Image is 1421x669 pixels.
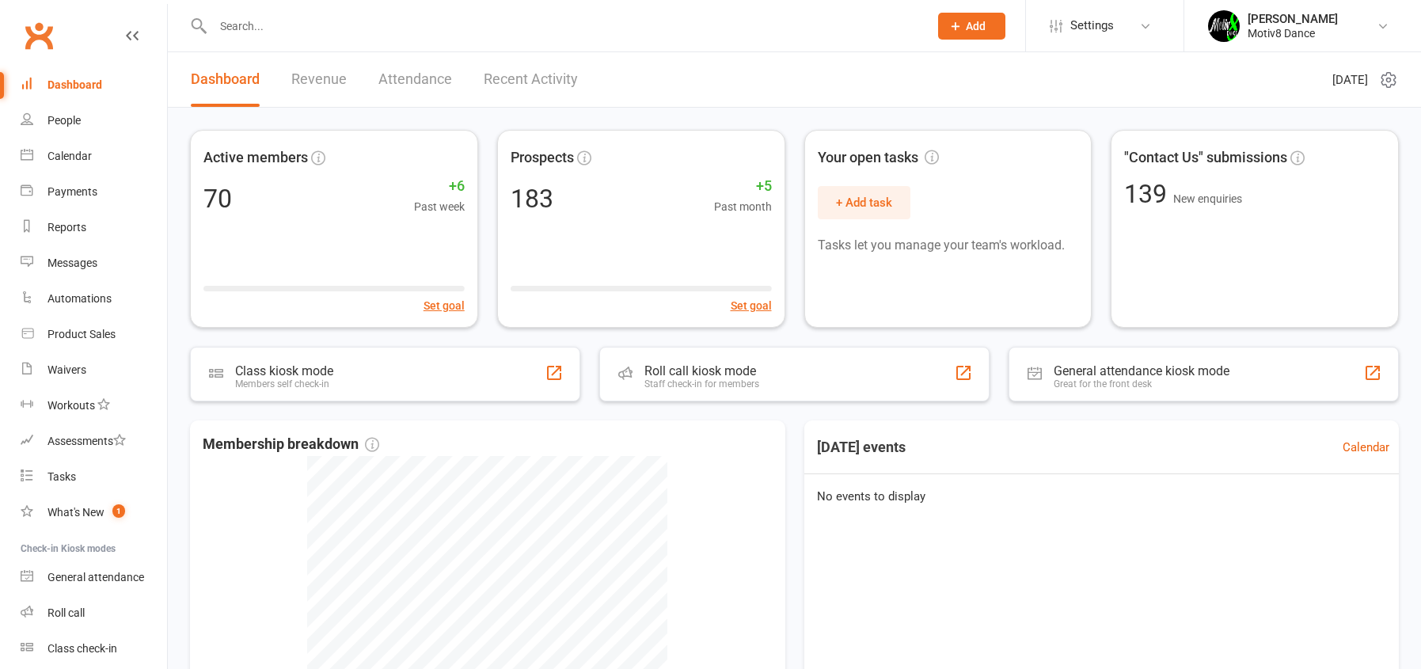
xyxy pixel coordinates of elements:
a: Clubworx [19,16,59,55]
a: Waivers [21,352,167,388]
a: People [21,103,167,139]
div: Tasks [47,470,76,483]
div: General attendance [47,571,144,583]
div: [PERSON_NAME] [1248,12,1338,26]
div: Payments [47,185,97,198]
a: Assessments [21,424,167,459]
a: Revenue [291,52,347,107]
div: No events to display [798,474,1406,519]
button: Set goal [731,297,772,314]
p: Tasks let you manage your team's workload. [818,235,1079,256]
a: Payments [21,174,167,210]
span: Membership breakdown [203,433,379,456]
div: Reports [47,221,86,234]
div: Great for the front desk [1054,378,1229,390]
span: +5 [714,175,772,198]
a: Calendar [21,139,167,174]
img: thumb_image1679272194.png [1208,10,1240,42]
div: Motiv8 Dance [1248,26,1338,40]
button: Set goal [424,297,465,314]
a: Workouts [21,388,167,424]
button: Add [938,13,1005,40]
span: Past month [714,198,772,215]
a: Product Sales [21,317,167,352]
span: Your open tasks [818,146,939,169]
span: New enquiries [1173,192,1242,205]
span: 139 [1124,179,1173,209]
button: + Add task [818,186,910,219]
div: People [47,114,81,127]
div: Workouts [47,399,95,412]
a: Recent Activity [484,52,578,107]
a: Attendance [378,52,452,107]
div: Members self check-in [235,378,333,390]
span: +6 [414,175,465,198]
div: 70 [203,186,232,211]
span: 1 [112,504,125,518]
div: Waivers [47,363,86,376]
a: Calendar [1343,438,1389,457]
input: Search... [208,15,918,37]
a: General attendance kiosk mode [21,560,167,595]
div: Assessments [47,435,126,447]
div: Class kiosk mode [235,363,333,378]
span: Past week [414,198,465,215]
span: Active members [203,146,308,169]
div: Staff check-in for members [644,378,759,390]
a: Reports [21,210,167,245]
div: General attendance kiosk mode [1054,363,1229,378]
a: Tasks [21,459,167,495]
div: 183 [511,186,553,211]
div: What's New [47,506,104,519]
div: Roll call [47,606,85,619]
a: Class kiosk mode [21,631,167,667]
div: Automations [47,292,112,305]
div: Messages [47,257,97,269]
span: "Contact Us" submissions [1124,146,1287,169]
a: Dashboard [21,67,167,103]
div: Roll call kiosk mode [644,363,759,378]
a: Messages [21,245,167,281]
div: Dashboard [47,78,102,91]
div: Product Sales [47,328,116,340]
span: Add [966,20,986,32]
div: Class check-in [47,642,117,655]
a: Dashboard [191,52,260,107]
a: What's New1 [21,495,167,530]
h3: [DATE] events [804,433,918,462]
span: [DATE] [1332,70,1368,89]
div: Calendar [47,150,92,162]
span: Settings [1070,8,1114,44]
a: Automations [21,281,167,317]
a: Roll call [21,595,167,631]
span: Prospects [511,146,574,169]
